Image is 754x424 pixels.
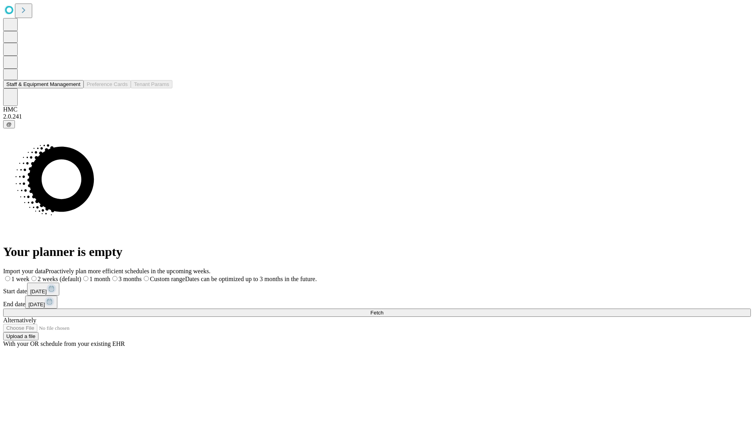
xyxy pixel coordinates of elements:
span: 1 month [90,276,110,282]
input: 1 month [83,276,88,281]
input: 2 weeks (default) [31,276,37,281]
button: Upload a file [3,332,38,340]
button: [DATE] [25,296,57,309]
button: [DATE] [27,283,59,296]
input: Custom rangeDates can be optimized up to 3 months in the future. [144,276,149,281]
button: Preference Cards [84,80,131,88]
button: Staff & Equipment Management [3,80,84,88]
div: 2.0.241 [3,113,751,120]
button: Fetch [3,309,751,317]
span: 2 weeks (default) [38,276,81,282]
span: Fetch [370,310,383,316]
span: 1 week [11,276,29,282]
span: With your OR schedule from your existing EHR [3,340,125,347]
span: Dates can be optimized up to 3 months in the future. [185,276,317,282]
h1: Your planner is empty [3,245,751,259]
div: End date [3,296,751,309]
div: HMC [3,106,751,113]
button: @ [3,120,15,128]
span: [DATE] [28,302,45,307]
span: Custom range [150,276,185,282]
button: Tenant Params [131,80,172,88]
input: 1 week [5,276,10,281]
span: Import your data [3,268,46,274]
span: Alternatively [3,317,36,323]
input: 3 months [112,276,117,281]
div: Start date [3,283,751,296]
span: [DATE] [30,289,47,294]
span: 3 months [119,276,142,282]
span: @ [6,121,12,127]
span: Proactively plan more efficient schedules in the upcoming weeks. [46,268,210,274]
